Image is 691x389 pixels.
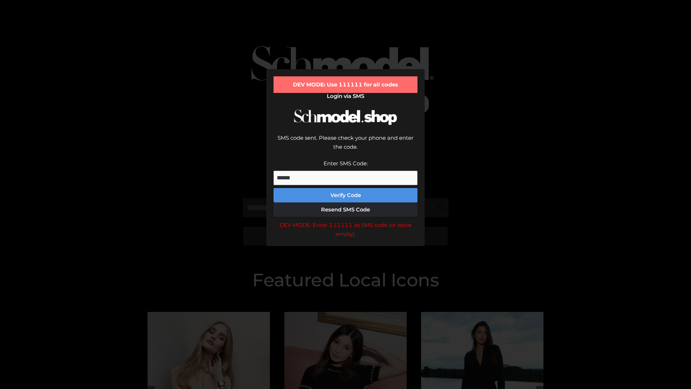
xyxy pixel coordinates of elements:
label: Enter SMS Code: [324,160,368,167]
div: DEV MODE: Enter 111111 as SMS code (or leave empty). [274,220,417,239]
button: Resend SMS Code [274,202,417,217]
div: DEV MODE: Use 111111 for all codes [274,76,417,93]
img: Schmodel Logo [292,103,399,131]
div: SMS code sent. Please check your phone and enter the code. [274,133,417,159]
h2: Login via SMS [274,93,417,99]
button: Verify Code [274,188,417,202]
